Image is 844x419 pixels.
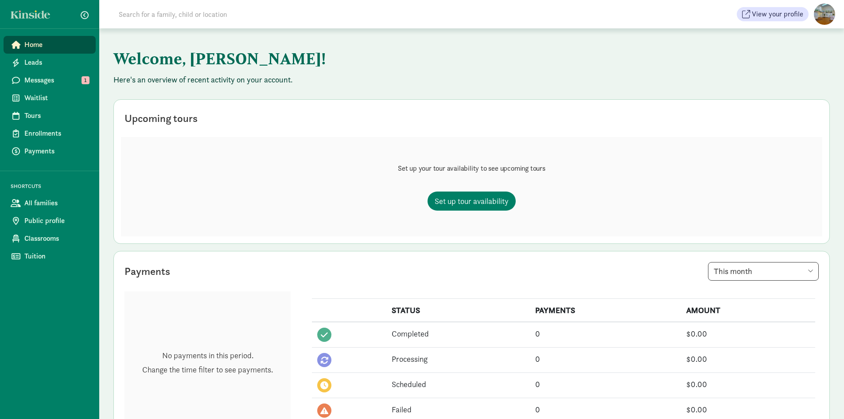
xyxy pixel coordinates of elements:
div: Scheduled [392,378,525,390]
span: 1 [82,76,89,84]
div: Failed [392,403,525,415]
div: $0.00 [686,403,810,415]
div: Completed [392,328,525,340]
a: Classrooms [4,230,96,247]
span: View your profile [752,9,803,20]
div: Payments [124,263,170,279]
span: Tours [24,110,89,121]
a: Tuition [4,247,96,265]
span: Payments [24,146,89,157]
span: All families [24,198,89,208]
div: 0 [535,353,676,365]
a: All families [4,194,96,212]
div: Upcoming tours [124,110,198,126]
a: Tours [4,107,96,125]
a: Payments [4,142,96,160]
h1: Welcome, [PERSON_NAME]! [113,43,552,74]
div: 0 [535,328,676,340]
th: PAYMENTS [530,299,681,322]
p: Change the time filter to see payments. [142,364,273,375]
div: Processing [392,353,525,365]
span: Enrollments [24,128,89,139]
p: Here's an overview of recent activity on your account. [113,74,830,85]
span: Messages [24,75,89,86]
span: Set up tour availability [435,195,509,207]
a: Public profile [4,212,96,230]
a: Set up tour availability [428,192,516,211]
th: AMOUNT [681,299,815,322]
span: Waitlist [24,93,89,103]
span: Home [24,39,89,50]
span: Public profile [24,215,89,226]
button: View your profile [737,7,809,21]
th: STATUS [386,299,530,322]
div: 0 [535,378,676,390]
a: Leads [4,54,96,71]
p: Set up your tour availability to see upcoming tours [398,163,545,174]
span: Leads [24,57,89,68]
a: Enrollments [4,125,96,142]
span: Classrooms [24,233,89,244]
div: $0.00 [686,328,810,340]
p: No payments in this period. [142,350,273,361]
div: 0 [535,403,676,415]
div: $0.00 [686,378,810,390]
div: $0.00 [686,353,810,365]
span: Tuition [24,251,89,262]
a: Waitlist [4,89,96,107]
a: Home [4,36,96,54]
input: Search for a family, child or location [113,5,362,23]
a: Messages 1 [4,71,96,89]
